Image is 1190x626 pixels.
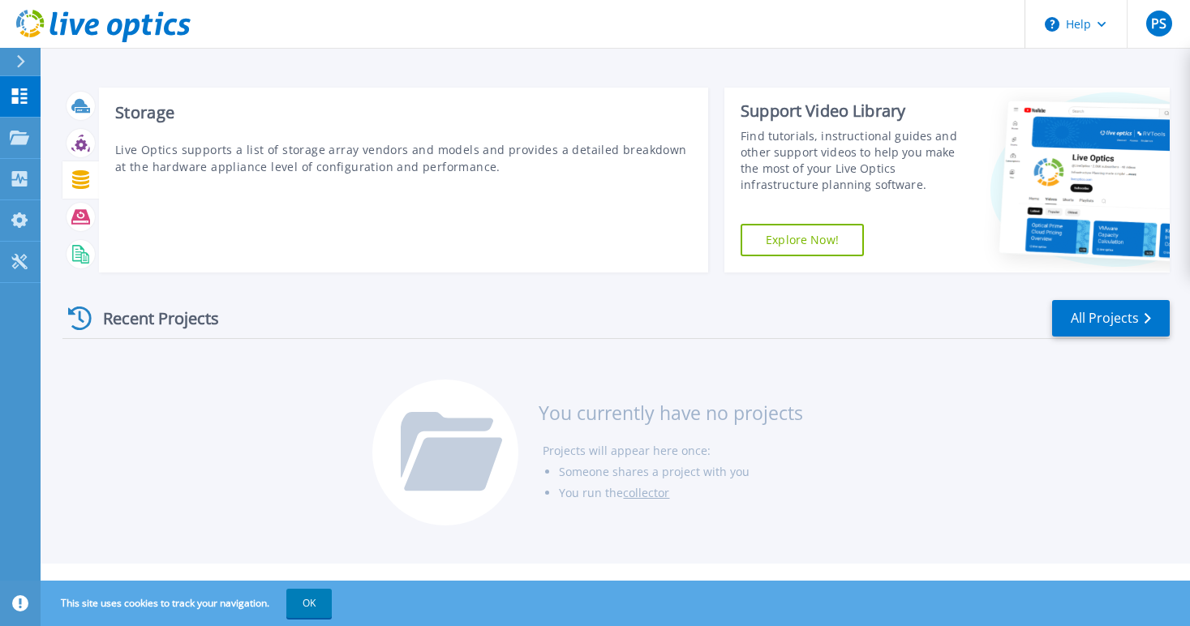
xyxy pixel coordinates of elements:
h3: Storage [115,104,692,122]
span: PS [1151,17,1166,30]
a: Explore Now! [741,224,864,256]
h3: You currently have no projects [539,404,803,422]
div: Support Video Library [741,101,964,122]
li: Projects will appear here once: [543,440,803,461]
li: You run the [559,482,803,504]
a: collector [623,485,669,500]
button: OK [286,589,332,618]
span: This site uses cookies to track your navigation. [45,589,332,618]
div: Recent Projects [62,298,241,338]
a: All Projects [1052,300,1170,337]
li: Someone shares a project with you [559,461,803,482]
p: Live Optics supports a list of storage array vendors and models and provides a detailed breakdown... [115,141,692,175]
div: Find tutorials, instructional guides and other support videos to help you make the most of your L... [741,128,964,193]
